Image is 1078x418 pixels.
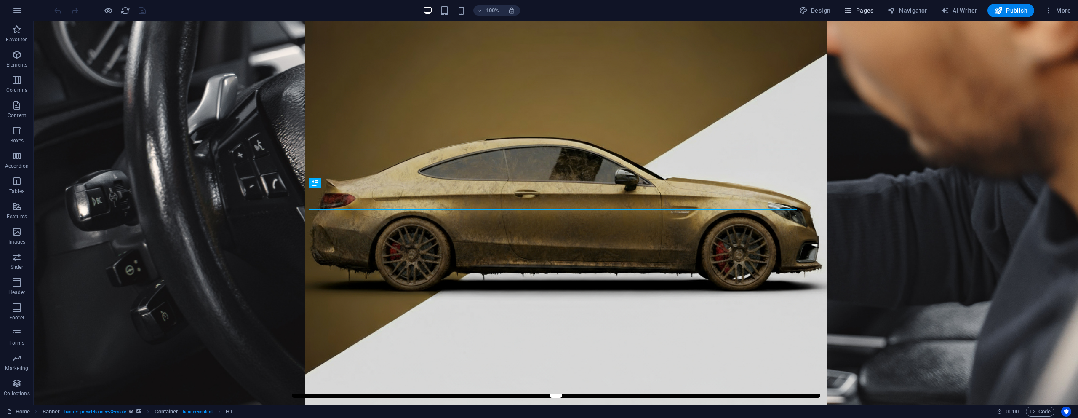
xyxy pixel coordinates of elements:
[9,188,24,195] p: Tables
[155,407,178,417] span: Click to select. Double-click to edit
[9,340,24,346] p: Forms
[796,4,834,17] button: Design
[994,6,1027,15] span: Publish
[1006,407,1019,417] span: 00 00
[8,238,26,245] p: Images
[1011,408,1013,415] span: :
[226,407,232,417] span: Click to select. Double-click to edit
[1061,407,1071,417] button: Usercentrics
[7,407,30,417] a: Click to cancel selection. Double-click to open Pages
[9,314,24,321] p: Footer
[103,5,113,16] button: Click here to leave preview mode and continue editing
[5,163,29,169] p: Accordion
[43,407,60,417] span: Click to select. Double-click to edit
[6,87,27,94] p: Columns
[941,6,977,15] span: AI Writer
[10,137,24,144] p: Boxes
[508,7,515,14] i: On resize automatically adjust zoom level to fit chosen device.
[473,5,503,16] button: 100%
[11,264,24,271] p: Slider
[987,4,1034,17] button: Publish
[6,36,27,43] p: Favorites
[1044,6,1071,15] span: More
[799,6,831,15] span: Design
[5,365,28,372] p: Marketing
[120,6,130,16] i: Reload page
[841,4,877,17] button: Pages
[887,6,927,15] span: Navigator
[937,4,981,17] button: AI Writer
[129,409,133,414] i: This element is a customizable preset
[8,112,26,119] p: Content
[4,390,29,397] p: Collections
[8,289,25,296] p: Header
[136,409,141,414] i: This element contains a background
[43,407,232,417] nav: breadcrumb
[7,213,27,220] p: Features
[120,5,130,16] button: reload
[1030,407,1051,417] span: Code
[844,6,873,15] span: Pages
[63,407,126,417] span: . banner .preset-banner-v3-estate
[486,5,499,16] h6: 100%
[1041,4,1074,17] button: More
[1026,407,1054,417] button: Code
[884,4,931,17] button: Navigator
[6,62,28,68] p: Elements
[997,407,1019,417] h6: Session time
[181,407,212,417] span: . banner-content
